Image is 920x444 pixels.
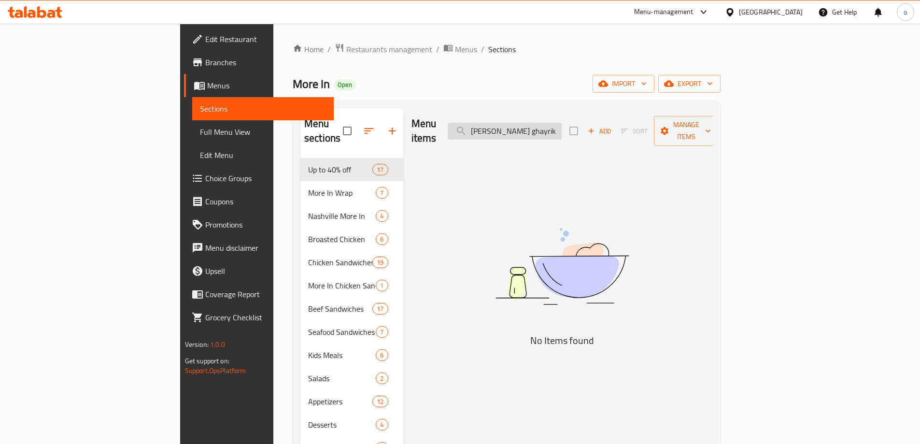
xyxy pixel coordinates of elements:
span: import [600,78,647,90]
div: items [376,233,388,245]
div: Menu-management [634,6,694,18]
span: Desserts [308,419,376,430]
div: items [376,326,388,338]
span: Open [334,81,356,89]
span: Menus [455,43,477,55]
span: Broasted Chicken [308,233,376,245]
span: Manage items [662,119,711,143]
span: Sections [200,103,326,115]
div: Kids Meals6 [300,344,404,367]
div: Beef Sandwiches17 [300,297,404,320]
span: Salads [308,372,376,384]
span: Kids Meals [308,349,376,361]
a: Restaurants management [335,43,432,56]
div: items [376,210,388,222]
span: Grocery Checklist [205,312,326,323]
h2: Menu items [411,116,437,145]
a: Edit Restaurant [184,28,334,51]
span: 4 [376,420,387,430]
div: More In Wrap7 [300,181,404,204]
div: Chicken Sandwiches19 [300,251,404,274]
span: 6 [376,235,387,244]
span: Branches [205,57,326,68]
span: Get support on: [185,355,229,367]
li: / [436,43,439,55]
span: Add [586,126,612,137]
nav: breadcrumb [293,43,721,56]
span: Version: [185,338,209,351]
div: items [376,372,388,384]
span: More In Chicken Sandwichs [308,280,376,291]
div: Nashville More In4 [300,204,404,228]
span: Upsell [205,265,326,277]
div: items [372,396,388,407]
span: Chicken Sandwiches [308,257,372,268]
button: import [593,75,654,93]
span: Promotions [205,219,326,230]
a: Grocery Checklist [184,306,334,329]
div: Up to 40% off17 [300,158,404,181]
a: Choice Groups [184,167,334,190]
span: Edit Menu [200,149,326,161]
span: Beef Sandwiches [308,303,372,315]
div: [GEOGRAPHIC_DATA] [739,7,803,17]
span: 17 [373,304,387,314]
a: Support.OpsPlatform [185,364,246,377]
div: Open [334,79,356,91]
button: Add [584,124,615,139]
a: Menu disclaimer [184,236,334,259]
div: Desserts4 [300,413,404,436]
a: Branches [184,51,334,74]
div: items [376,349,388,361]
span: Restaurants management [346,43,432,55]
span: Appetizers [308,396,372,407]
div: items [372,303,388,315]
li: / [481,43,484,55]
span: Coverage Report [205,288,326,300]
div: Broasted Chicken6 [300,228,404,251]
span: Up to 40% off [308,164,372,175]
span: Full Menu View [200,126,326,138]
div: items [372,164,388,175]
span: Nashville More In [308,210,376,222]
div: Seafood Sandwiches7 [300,320,404,344]
span: Choice Groups [205,172,326,184]
div: items [372,257,388,268]
div: Salads2 [300,367,404,390]
a: Coupons [184,190,334,213]
a: Sections [192,97,334,120]
span: 17 [373,165,387,174]
span: 19 [373,258,387,267]
button: export [658,75,721,93]
a: Edit Menu [192,143,334,167]
span: Menu disclaimer [205,242,326,254]
span: 2 [376,374,387,383]
span: Coupons [205,196,326,207]
input: search [448,123,562,140]
button: Manage items [654,116,719,146]
span: More In Wrap [308,187,376,199]
a: Menus [443,43,477,56]
span: Seafood Sandwiches [308,326,376,338]
span: 4 [376,212,387,221]
span: Sections [488,43,516,55]
img: dish.svg [441,202,683,330]
a: Full Menu View [192,120,334,143]
a: Coverage Report [184,283,334,306]
span: Edit Restaurant [205,33,326,45]
span: Add item [584,124,615,139]
a: Menus [184,74,334,97]
div: Appetizers12 [300,390,404,413]
span: 7 [376,328,387,337]
div: items [376,280,388,291]
div: More In Chicken Sandwichs1 [300,274,404,297]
